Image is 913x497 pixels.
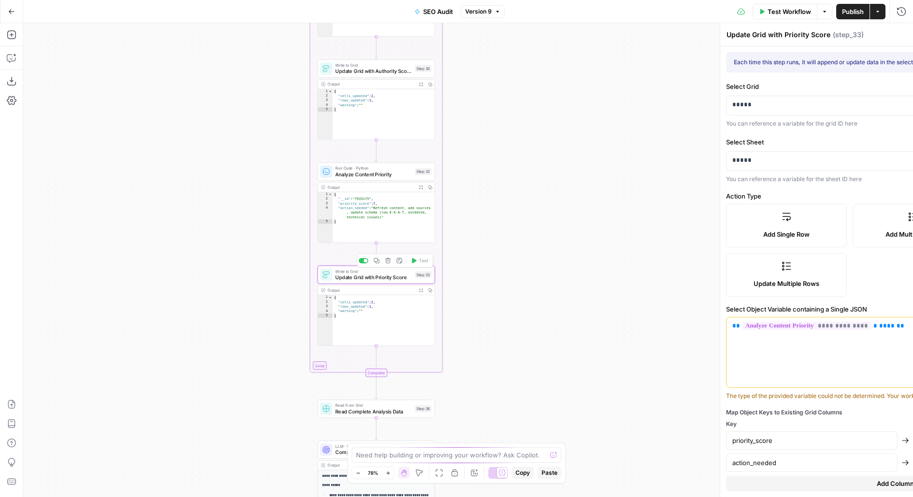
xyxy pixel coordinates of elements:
[328,89,332,93] span: Toggle code folding, rows 1 through 5
[328,287,414,294] div: Output
[318,197,333,201] div: 2
[763,229,810,239] span: Add Single Row
[318,219,333,224] div: 5
[836,4,870,19] button: Publish
[335,165,412,171] span: Run Code · Python
[317,59,435,140] div: Write to GridUpdate Grid with Authority ScoresStep 30Output{ "cells_updated":2, "rows_updated":1,...
[423,7,453,16] span: SEO Audit
[318,192,333,197] div: 1
[317,163,435,243] div: Run Code · PythonAnalyze Content PriorityStep 32Output{ "__id":"7935175", "priority_score":7, "ac...
[368,469,378,477] span: 78%
[328,192,332,197] span: Toggle code folding, rows 1 through 5
[317,369,435,377] div: Complete
[335,170,412,178] span: Analyze Content Priority
[318,201,333,206] div: 3
[318,94,333,98] div: 2
[753,4,817,19] button: Test Workflow
[328,295,332,299] span: Toggle code folding, rows 1 through 5
[842,7,864,16] span: Publish
[415,405,432,412] div: Step 36
[419,257,428,264] span: Test
[317,266,435,346] div: Write to GridUpdate Grid with Priority ScoreStep 33TestOutput{ "cells_updated":2, "rows_updated":...
[461,5,505,18] button: Version 9
[408,256,431,265] button: Test
[375,377,377,399] g: Edge from step_14-iteration-end to step_36
[328,81,414,87] div: Output
[415,168,432,175] div: Step 32
[375,140,377,162] g: Edge from step_30 to step_32
[726,420,912,428] span: Key
[409,4,459,19] button: SEO Audit
[335,62,412,69] span: Write to Grid
[415,65,432,72] div: Step 30
[727,30,830,40] textarea: Update Grid with Priority Score
[335,273,412,281] span: Update Grid with Priority Score
[768,7,811,16] span: Test Workflow
[318,98,333,102] div: 3
[754,279,819,288] span: Update Multiple Rows
[512,467,534,479] button: Copy
[318,299,333,304] div: 2
[328,462,414,469] div: Output
[318,107,333,112] div: 5
[365,369,387,377] div: Complete
[318,89,333,93] div: 1
[318,313,333,318] div: 5
[318,309,333,313] div: 4
[335,408,412,415] span: Read Complete Analysis Data
[335,268,412,274] span: Write to Grid
[317,400,435,418] div: Read from GridRead Complete Analysis DataStep 36
[318,103,333,107] div: 4
[335,443,412,450] span: LLM · GPT-4.1
[318,295,333,299] div: 1
[465,7,492,16] span: Version 9
[415,271,432,278] div: Step 33
[375,37,377,59] g: Edge from step_29 to step_30
[335,449,412,456] span: Comprehensive Analysis of Dataset
[833,30,864,40] span: ( step_33 )
[335,68,412,75] span: Update Grid with Authority Scores
[335,402,412,409] span: Read from Grid
[515,469,530,477] span: Copy
[318,304,333,309] div: 3
[328,184,414,190] div: Output
[375,418,377,440] g: Edge from step_36 to step_35
[318,206,333,219] div: 4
